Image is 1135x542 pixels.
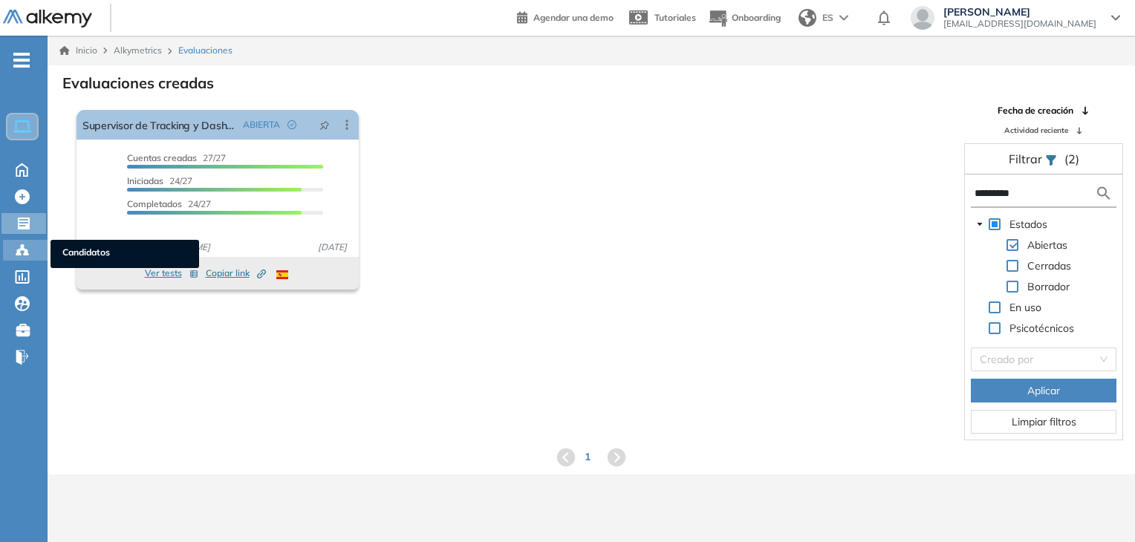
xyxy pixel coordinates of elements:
[998,104,1073,117] span: Fecha de creación
[82,110,237,140] a: Supervisor de Tracking y Dashboards
[585,449,591,465] span: 1
[319,119,330,131] span: pushpin
[839,15,848,21] img: arrow
[799,9,816,27] img: world
[822,11,833,25] span: ES
[1009,301,1041,314] span: En uso
[943,6,1096,18] span: [PERSON_NAME]
[62,246,187,262] span: Candidatos
[127,152,226,163] span: 27/27
[62,74,214,92] h3: Evaluaciones creadas
[976,221,983,228] span: caret-down
[971,379,1116,402] button: Aplicar
[206,264,266,282] button: Copiar link
[13,59,30,62] i: -
[1024,278,1073,296] span: Borrador
[1006,319,1077,337] span: Psicotécnicos
[145,264,198,282] button: Ver tests
[971,410,1116,434] button: Limpiar filtros
[1027,382,1060,399] span: Aplicar
[732,12,781,23] span: Onboarding
[114,45,162,56] span: Alkymetrics
[1009,151,1045,166] span: Filtrar
[1095,184,1113,203] img: search icon
[943,18,1096,30] span: [EMAIL_ADDRESS][DOMAIN_NAME]
[1004,125,1068,136] span: Actividad reciente
[127,198,211,209] span: 24/27
[276,270,288,279] img: ESP
[127,175,163,186] span: Iniciadas
[1006,298,1044,316] span: En uso
[517,7,614,25] a: Agendar una demo
[127,152,197,163] span: Cuentas creadas
[654,12,696,23] span: Tutoriales
[206,267,266,280] span: Copiar link
[308,113,341,137] button: pushpin
[1009,321,1074,335] span: Psicotécnicos
[1006,215,1050,233] span: Estados
[178,44,232,57] span: Evaluaciones
[243,118,280,131] span: ABIERTA
[1009,218,1047,231] span: Estados
[1024,257,1074,275] span: Cerradas
[1027,280,1070,293] span: Borrador
[127,198,182,209] span: Completados
[708,2,781,34] button: Onboarding
[1027,259,1071,272] span: Cerradas
[1012,414,1076,430] span: Limpiar filtros
[3,10,92,28] img: Logo
[1024,236,1070,254] span: Abiertas
[127,175,192,186] span: 24/27
[287,120,296,129] span: check-circle
[59,44,97,57] a: Inicio
[312,241,353,254] span: [DATE]
[1027,238,1067,252] span: Abiertas
[533,12,614,23] span: Agendar una demo
[1064,150,1079,168] span: (2)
